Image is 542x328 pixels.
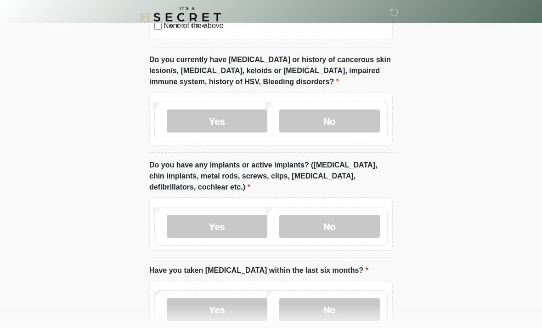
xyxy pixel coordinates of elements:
[149,265,368,276] label: Have you taken [MEDICAL_DATA] within the last six months?
[167,110,267,133] label: Yes
[149,55,393,88] label: Do you currently have [MEDICAL_DATA] or history of cancerous skin lesion/s, [MEDICAL_DATA], keloi...
[167,299,267,322] label: Yes
[279,110,380,133] label: No
[149,160,393,193] label: Do you have any implants or active implants? ([MEDICAL_DATA], chin implants, metal rods, screws, ...
[140,7,221,28] img: It's A Secret Med Spa Logo
[167,215,267,238] label: Yes
[279,299,380,322] label: No
[279,215,380,238] label: No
